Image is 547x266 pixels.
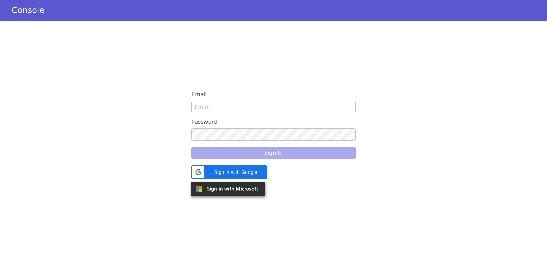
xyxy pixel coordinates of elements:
[191,165,267,179] div: Sign in with Google
[191,116,356,128] label: Password
[191,88,356,101] label: Email
[191,182,265,196] img: azure.svg
[209,169,263,176] span: Sign in with Google
[3,5,53,15] a: Console
[191,101,356,113] input: Email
